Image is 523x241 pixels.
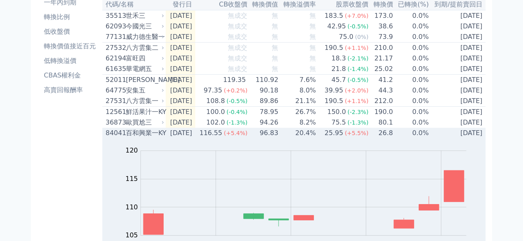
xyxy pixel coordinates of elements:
[369,32,393,43] td: 73.9
[227,119,248,126] span: (-1.3%)
[125,146,138,154] tspan: 120
[106,107,124,117] div: 12561
[309,65,316,73] span: 無
[228,54,248,62] span: 無成交
[224,87,247,94] span: (+0.2%)
[106,32,124,42] div: 77131
[227,98,248,104] span: (-0.5%)
[369,117,393,128] td: 80.1
[429,64,486,75] td: [DATE]
[41,54,99,67] a: 低轉換溢價
[166,21,195,32] td: [DATE]
[429,10,486,21] td: [DATE]
[125,203,138,211] tspan: 110
[323,86,345,95] div: 39.95
[309,12,316,19] span: 無
[166,107,195,118] td: [DATE]
[355,34,368,40] span: (0%)
[41,40,99,53] a: 轉換價值接近百元
[202,86,224,95] div: 97.35
[228,33,248,41] span: 無成交
[143,170,464,235] g: Series
[106,43,124,53] div: 27532
[41,25,99,38] a: 低收盤價
[106,75,124,85] div: 52011
[106,86,124,95] div: 64775
[393,21,429,32] td: 0.0%
[41,84,99,97] a: 高賣回報酬率
[348,23,369,30] span: (-0.5%)
[393,32,429,43] td: 0.0%
[323,96,345,106] div: 190.5
[393,53,429,64] td: 0.0%
[126,75,162,85] div: [PERSON_NAME]
[166,85,195,96] td: [DATE]
[228,65,248,73] span: 無成交
[345,45,368,51] span: (+1.1%)
[248,75,279,86] td: 110.92
[429,21,486,32] td: [DATE]
[369,128,393,138] td: 26.8
[309,22,316,30] span: 無
[279,107,317,118] td: 26.7%
[279,96,317,107] td: 21.1%
[393,43,429,54] td: 0.0%
[323,43,345,53] div: 190.5
[393,64,429,75] td: 0.0%
[348,66,369,72] span: (-1.4%)
[228,44,248,52] span: 無成交
[429,117,486,128] td: [DATE]
[348,55,369,62] span: (-2.1%)
[272,33,279,41] span: 無
[345,13,368,19] span: (+7.0%)
[166,75,195,86] td: [DATE]
[369,107,393,118] td: 190.0
[348,109,369,115] span: (-2.3%)
[166,96,195,107] td: [DATE]
[345,130,368,136] span: (+5.5%)
[125,175,138,183] tspan: 115
[166,64,195,75] td: [DATE]
[309,33,316,41] span: 無
[323,128,345,138] div: 25.95
[166,10,195,21] td: [DATE]
[222,75,248,85] div: 119.35
[126,118,162,127] div: 歐買尬三
[330,75,348,85] div: 45.7
[248,96,279,107] td: 89.86
[393,75,429,86] td: 0.0%
[429,107,486,118] td: [DATE]
[227,109,248,115] span: (-0.4%)
[166,117,195,128] td: [DATE]
[41,12,99,22] li: 轉換比例
[272,12,279,19] span: 無
[126,96,162,106] div: 八方雲集一
[279,85,317,96] td: 8.0%
[166,43,195,54] td: [DATE]
[326,22,348,31] div: 42.95
[41,27,99,37] li: 低收盤價
[106,128,124,138] div: 84041
[228,22,248,30] span: 無成交
[279,117,317,128] td: 8.2%
[205,107,227,117] div: 100.0
[279,128,317,138] td: 20.4%
[126,11,162,21] div: 世禾三
[106,96,124,106] div: 27531
[330,54,348,63] div: 18.3
[224,130,247,136] span: (+5.4%)
[345,87,368,94] span: (+2.0%)
[309,44,316,52] span: 無
[198,128,224,138] div: 116.55
[348,119,369,126] span: (-1.3%)
[369,96,393,107] td: 212.0
[279,75,317,86] td: 7.6%
[429,128,486,138] td: [DATE]
[166,53,195,64] td: [DATE]
[106,11,124,21] div: 35513
[41,69,99,82] a: CBAS權利金
[393,107,429,118] td: 0.0%
[41,85,99,95] li: 高賣回報酬率
[369,53,393,64] td: 21.17
[369,10,393,21] td: 173.0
